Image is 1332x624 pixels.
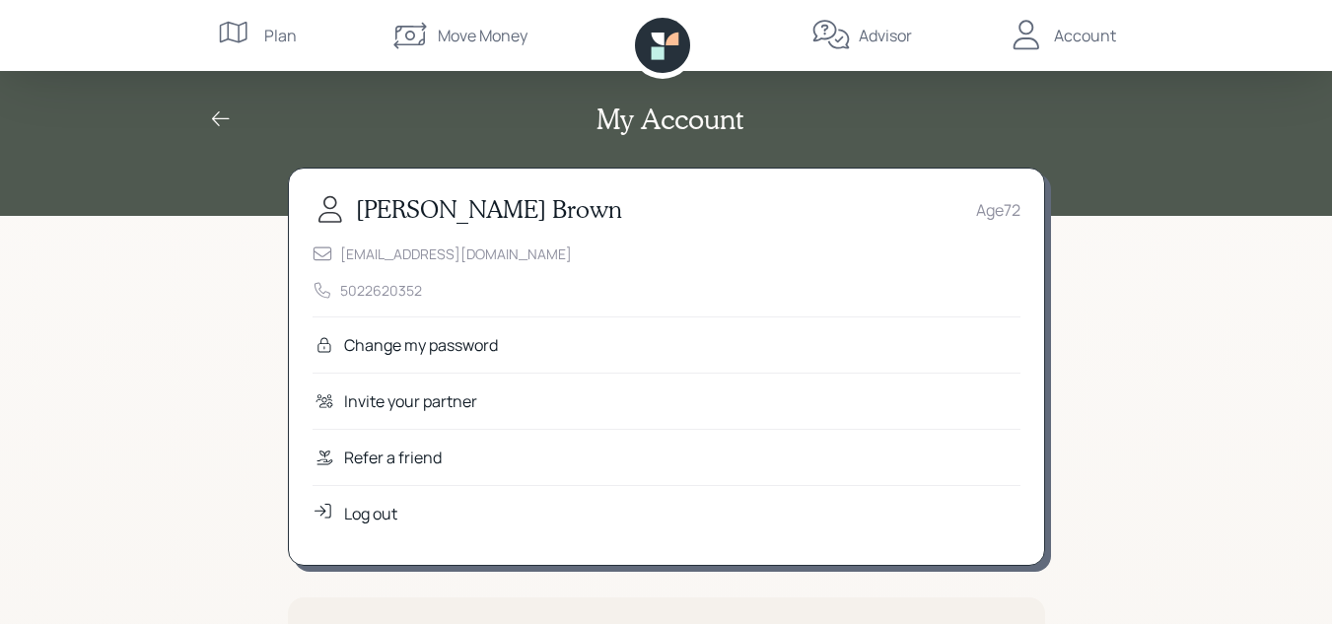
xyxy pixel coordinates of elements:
h3: [PERSON_NAME] Brown [356,195,622,224]
div: 5022620352 [340,280,422,301]
div: Log out [344,502,397,525]
div: Refer a friend [344,446,442,469]
div: Invite your partner [344,389,477,413]
div: [EMAIL_ADDRESS][DOMAIN_NAME] [340,243,572,264]
div: Age 72 [976,198,1020,222]
div: Account [1054,24,1116,47]
h2: My Account [596,103,743,136]
div: Move Money [438,24,527,47]
div: Plan [264,24,297,47]
div: Change my password [344,333,498,357]
div: Advisor [859,24,912,47]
